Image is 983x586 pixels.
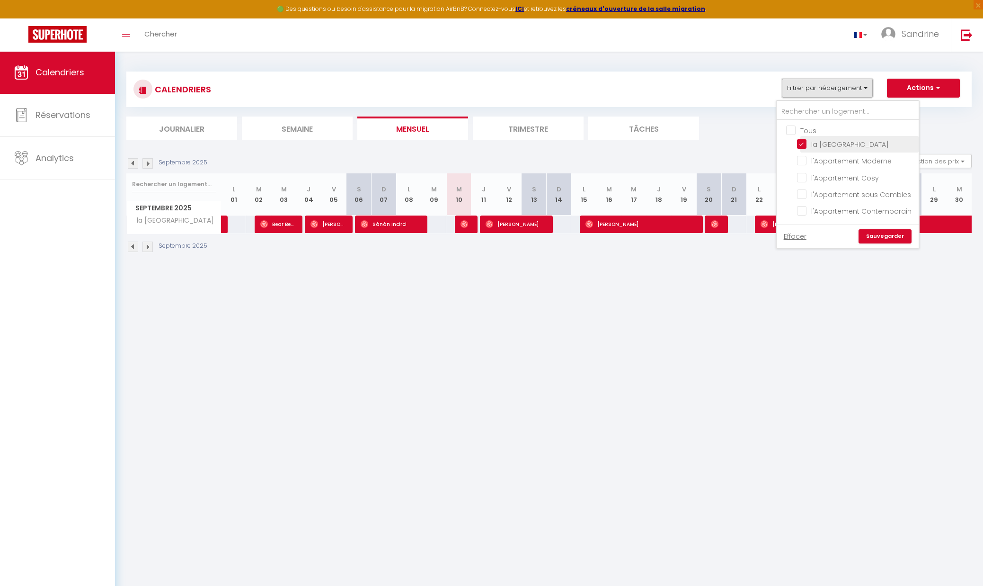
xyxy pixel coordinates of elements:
span: [PERSON_NAME] [711,215,719,233]
span: Sandrine [902,28,939,40]
iframe: Chat [943,543,976,579]
li: Semaine [242,117,353,140]
abbr: D [732,185,736,194]
abbr: J [482,185,486,194]
img: ... [881,27,895,41]
th: 01 [221,173,247,216]
a: Chercher [137,18,184,52]
th: 04 [296,173,321,216]
th: 12 [496,173,522,216]
button: Gestion des prix [901,154,972,168]
th: 09 [421,173,446,216]
span: Bear Belbeche [260,215,294,233]
input: Rechercher un logement... [777,103,919,120]
abbr: V [332,185,336,194]
abbr: V [507,185,511,194]
th: 10 [446,173,471,216]
abbr: D [557,185,561,194]
span: Sânân Incirci [361,215,419,233]
abbr: L [758,185,761,194]
th: 22 [746,173,771,216]
h3: CALENDRIERS [152,79,211,100]
abbr: M [956,185,962,194]
a: ICI [515,5,524,13]
th: 14 [546,173,571,216]
li: Journalier [126,117,237,140]
span: [PERSON_NAME] [461,215,469,233]
th: 18 [646,173,672,216]
th: 05 [321,173,346,216]
abbr: V [682,185,686,194]
th: 02 [246,173,271,216]
th: 19 [672,173,697,216]
abbr: S [357,185,361,194]
abbr: M [456,185,462,194]
abbr: L [232,185,235,194]
th: 17 [621,173,646,216]
span: Chercher [144,29,177,39]
span: Septembre 2025 [127,201,221,215]
a: créneaux d'ouverture de la salle migration [566,5,705,13]
p: Septembre 2025 [159,242,207,251]
abbr: M [281,185,287,194]
span: l'Appartement Cosy [811,173,879,183]
abbr: D [381,185,386,194]
th: 30 [947,173,972,216]
a: Sauvegarder [859,229,912,243]
span: Calendriers [35,66,84,78]
th: 07 [372,173,397,216]
abbr: L [407,185,410,194]
button: Actions [887,79,960,98]
li: Mensuel [357,117,468,140]
abbr: S [707,185,711,194]
a: [PERSON_NAME] [221,216,226,234]
span: l'Appartement Contemporain [811,207,912,216]
abbr: M [256,185,262,194]
abbr: M [631,185,637,194]
img: logout [961,29,973,41]
th: 08 [396,173,421,216]
img: Super Booking [28,26,87,43]
th: 11 [471,173,496,216]
span: Réservations [35,109,90,121]
th: 13 [522,173,547,216]
abbr: M [606,185,612,194]
span: [PERSON_NAME] [585,215,694,233]
span: la [GEOGRAPHIC_DATA] [128,216,216,226]
abbr: J [307,185,310,194]
th: 20 [697,173,722,216]
span: Analytics [35,152,74,164]
li: Trimestre [473,117,584,140]
li: Tâches [588,117,699,140]
button: Ouvrir le widget de chat LiveChat [8,4,36,32]
abbr: L [933,185,936,194]
a: Effacer [784,231,806,242]
abbr: S [532,185,536,194]
span: [PERSON_NAME] [310,215,344,233]
abbr: M [431,185,437,194]
th: 21 [721,173,746,216]
p: Septembre 2025 [159,158,207,167]
th: 29 [921,173,947,216]
th: 16 [596,173,621,216]
span: [PERSON_NAME] [761,215,978,233]
th: 23 [771,173,797,216]
abbr: L [583,185,585,194]
th: 15 [571,173,596,216]
th: 06 [346,173,372,216]
button: Filtrer par hébergement [782,79,873,98]
span: l'Appartement sous Combles [811,190,911,199]
abbr: J [657,185,661,194]
input: Rechercher un logement... [132,176,216,193]
div: Filtrer par hébergement [776,100,920,249]
a: ... Sandrine [874,18,951,52]
th: 03 [271,173,296,216]
span: [PERSON_NAME] [486,215,544,233]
